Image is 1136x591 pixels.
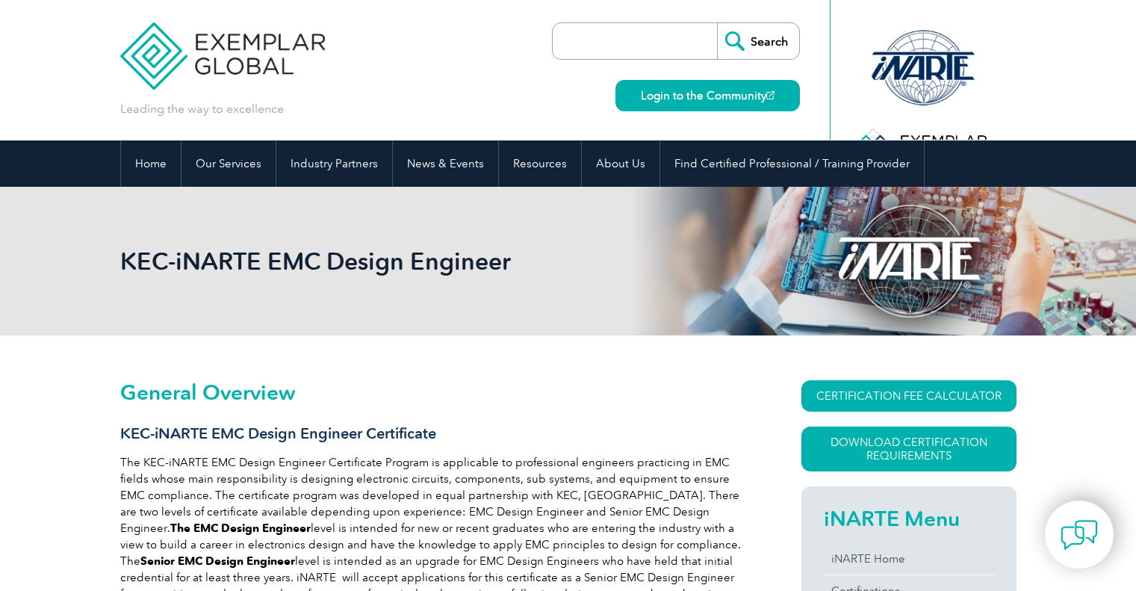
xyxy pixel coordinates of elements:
a: iNARTE Home [824,543,994,575]
strong: Senior EMC Design Engineer [140,554,295,568]
a: News & Events [393,140,498,187]
h3: KEC-iNARTE EMC Design Engineer Certificate [120,424,748,443]
a: About Us [582,140,659,187]
a: Resources [499,140,581,187]
img: contact-chat.png [1061,516,1098,554]
h2: General Overview [120,380,748,404]
input: Search [717,23,799,59]
a: Our Services [181,140,276,187]
h1: KEC-iNARTE EMC Design Engineer [120,247,694,276]
h2: iNARTE Menu [824,507,994,530]
a: Find Certified Professional / Training Provider [660,140,924,187]
strong: The EMC Design Engineer [170,522,311,535]
a: Download Certification Requirements [801,427,1016,471]
a: Industry Partners [276,140,392,187]
a: CERTIFICATION FEE CALCULATOR [801,380,1016,412]
a: Home [121,140,181,187]
a: Login to the Community [615,80,800,111]
img: open_square.png [766,91,775,99]
p: Leading the way to excellence [120,101,284,117]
